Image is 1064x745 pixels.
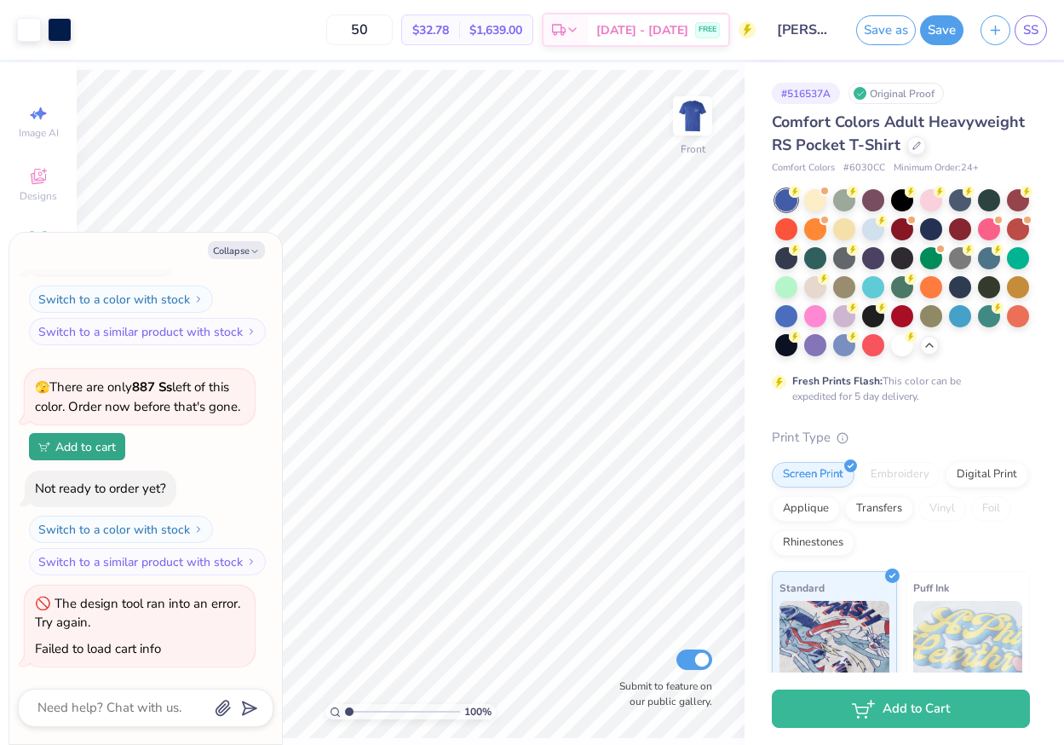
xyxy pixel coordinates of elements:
img: Add to cart [38,442,50,452]
button: Save [920,15,963,45]
button: Switch to a color with stock [29,286,213,313]
span: 100 % [464,704,492,719]
span: Comfort Colors [772,161,835,176]
span: [DATE] - [DATE] [596,21,688,39]
span: Designs [20,189,57,203]
button: Add to Cart [772,690,1030,728]
div: Not ready to order yet? [35,480,166,497]
div: Original Proof [848,83,944,104]
div: The design tool ran into an error. Try again. [35,595,240,632]
button: Add to cart [29,433,125,460]
button: Switch to a similar product with stock [29,548,266,575]
button: Collapse [208,241,265,259]
div: Transfers [845,496,913,522]
div: Screen Print [772,462,854,488]
img: Switch to a color with stock [193,294,204,304]
span: Comfort Colors Adult Heavyweight RS Pocket T-Shirt [772,112,1025,155]
span: Standard [779,579,825,597]
a: SS [1015,15,1047,45]
div: Applique [772,496,840,522]
img: Switch to a similar product with stock [246,326,256,337]
span: Puff Ink [913,579,949,597]
span: SS [1023,20,1038,40]
div: Not ready to order yet? [35,251,166,268]
strong: 887 Ss [132,378,172,396]
div: Print Type [772,428,1030,448]
img: Puff Ink [913,601,1023,686]
div: This color can be expedited for 5 day delivery. [792,373,1002,404]
img: Switch to a similar product with stock [246,557,256,567]
div: Failed to load cart info [35,640,161,657]
div: Vinyl [918,496,966,522]
strong: Fresh Prints Flash: [792,374,883,388]
div: Foil [971,496,1011,522]
span: $32.78 [412,21,449,39]
span: There are only left of this color. Order now before that's gone. [35,378,240,415]
img: Switch to a color with stock [193,524,204,534]
input: Untitled Design [764,13,848,47]
button: Switch to a color with stock [29,516,213,543]
span: Image AI [19,126,59,140]
input: – – [326,14,393,45]
img: Standard [779,601,889,686]
div: Embroidery [860,462,940,488]
div: Digital Print [946,462,1028,488]
img: Front [676,99,710,133]
button: Switch to a similar product with stock [29,318,266,345]
span: FREE [699,24,716,36]
span: # 6030CC [843,161,885,176]
div: Front [681,141,705,157]
div: Rhinestones [772,530,854,556]
span: $1,639.00 [469,21,522,39]
span: 🫣 [35,379,49,396]
span: Minimum Order: 24 + [894,161,979,176]
div: # 516537A [772,83,840,104]
button: Save as [856,15,916,45]
label: Submit to feature on our public gallery. [610,679,712,709]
